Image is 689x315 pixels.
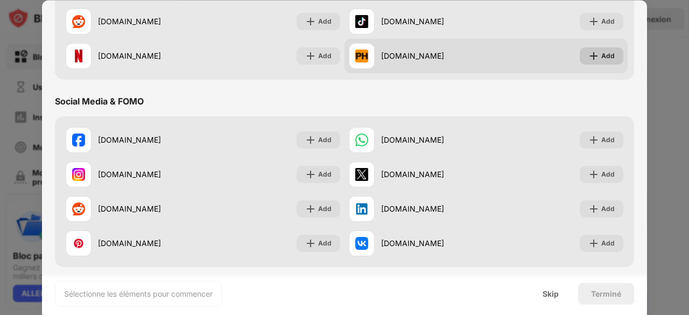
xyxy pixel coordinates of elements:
div: Add [318,204,332,214]
div: Add [601,204,615,214]
img: favicons [72,134,85,146]
div: [DOMAIN_NAME] [98,238,203,249]
div: [DOMAIN_NAME] [381,51,486,62]
div: Sélectionne les éléments pour commencer [64,288,213,299]
div: [DOMAIN_NAME] [381,169,486,180]
img: favicons [355,237,368,250]
div: Social Media & FOMO [55,96,144,107]
img: favicons [72,15,85,28]
div: [DOMAIN_NAME] [381,135,486,146]
div: [DOMAIN_NAME] [381,204,486,215]
div: [DOMAIN_NAME] [98,16,203,27]
img: favicons [72,202,85,215]
img: favicons [72,168,85,181]
img: favicons [355,168,368,181]
div: Add [318,169,332,180]
div: Skip [543,289,559,298]
div: Add [318,135,332,145]
div: Add [318,238,332,249]
div: Add [318,16,332,27]
div: [DOMAIN_NAME] [381,238,486,249]
div: [DOMAIN_NAME] [98,169,203,180]
div: Terminé [591,289,621,298]
div: Add [601,16,615,27]
div: Add [601,51,615,61]
div: Add [601,169,615,180]
div: Add [318,51,332,61]
img: favicons [355,50,368,62]
div: [DOMAIN_NAME] [98,204,203,215]
img: favicons [355,134,368,146]
img: favicons [72,237,85,250]
img: favicons [72,50,85,62]
div: [DOMAIN_NAME] [98,51,203,62]
img: favicons [355,202,368,215]
div: Add [601,135,615,145]
img: favicons [355,15,368,28]
div: [DOMAIN_NAME] [98,135,203,146]
div: [DOMAIN_NAME] [381,16,486,27]
div: Add [601,238,615,249]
